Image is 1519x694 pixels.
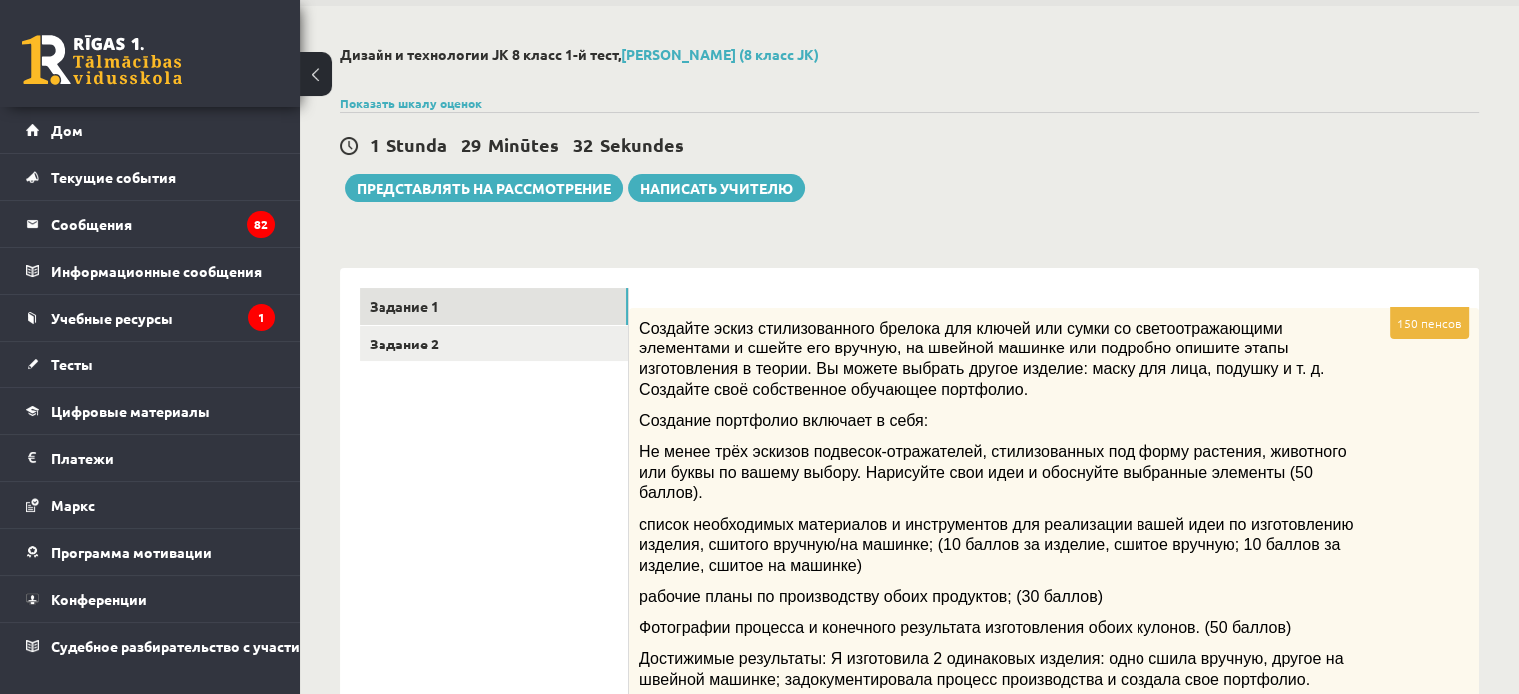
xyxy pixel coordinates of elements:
[26,154,275,200] a: Текущие события
[461,133,481,156] span: 29
[345,174,623,202] button: Представлять на рассмотрение
[51,590,147,608] font: Конференции
[26,576,275,622] a: Конференции
[600,133,684,156] span: Sekundes
[26,201,275,247] a: Сообщения82
[51,449,114,467] font: Платежи
[26,482,275,528] a: Маркс
[340,95,482,111] a: Показать шкалу оценок
[639,619,1291,636] font: Фотографии процесса и конечного результата изготовления обоих кулонов. (50 баллов)
[51,121,83,139] font: Дом
[639,650,1343,688] font: Достижимые результаты: Я изготовила 2 одинаковых изделия: одно сшила вручную, другое на швейной м...
[357,179,611,197] font: Представлять на рассмотрение
[26,388,275,434] a: Цифровые материалы
[639,320,1324,398] font: Создайте эскиз стилизованного брелока для ключей или сумки со светоотражающими элементами и сшейт...
[51,543,212,561] font: Программа мотивации
[20,20,808,41] body: Визуальный текстовый редактор, wiswyg-editor-user-answer-47433833414680
[639,412,928,429] font: Создание портфолио включает в себя:
[51,637,436,655] font: Судебное разбирательство с участием [PERSON_NAME]
[386,133,447,156] span: Stunda
[621,45,819,63] a: [PERSON_NAME] (8 класс JK)
[51,309,173,327] font: Учебные ресурсы
[254,216,268,232] font: 82
[639,588,1103,605] font: рабочие планы по производству обоих продуктов; (30 баллов)
[258,309,265,325] font: 1
[26,342,275,387] a: Тесты
[51,355,93,373] font: Тесты
[51,215,132,233] font: Сообщения
[640,179,793,197] font: Написать учителю
[51,496,95,514] font: Маркс
[639,443,1346,501] font: Не менее трёх эскизов подвесок-отражателей, стилизованных под форму растения, животного или буквы...
[1397,315,1462,331] font: 150 пенсов
[360,288,628,325] a: Задание 1
[340,45,621,63] font: Дизайн и технологии JK 8 класс 1-й тест,
[488,133,559,156] span: Minūtes
[26,107,275,153] a: Дом
[51,168,176,186] font: Текущие события
[26,623,275,669] a: Судебное разбирательство с участием [PERSON_NAME]
[26,295,275,341] a: Учебные ресурсы
[628,174,805,202] a: Написать учителю
[51,402,210,420] font: Цифровые материалы
[639,516,1353,574] font: список необходимых материалов и инструментов для реализации вашей идеи по изготовлению изделия, с...
[370,297,439,315] font: Задание 1
[51,262,262,280] font: Информационные сообщения
[360,326,628,362] a: Задание 2
[26,248,275,294] a: Информационные сообщения1
[573,133,593,156] span: 32
[370,335,439,352] font: Задание 2
[26,529,275,575] a: Программа мотивации
[22,35,182,85] a: Рижская 1-я средняя школа заочного обучения
[26,435,275,481] a: Платежи
[370,133,380,156] span: 1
